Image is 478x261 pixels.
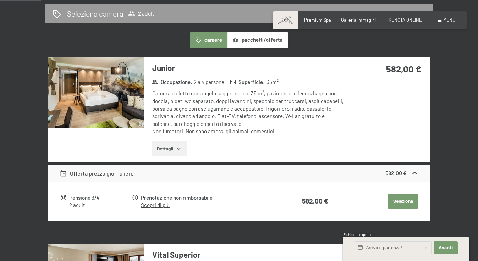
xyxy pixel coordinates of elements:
strong: 582,00 € [302,197,328,205]
img: mss_renderimg.php [48,57,144,128]
span: 35 m² [267,78,279,86]
button: Dettagli [152,141,187,156]
a: Scopri di più [141,202,170,208]
button: camere [190,32,227,48]
div: Offerta prezzo giornaliero582,00 € [48,165,430,182]
h3: Junior [152,62,344,73]
div: Pensione 3/4 [69,194,131,202]
a: Premium Spa [304,17,331,23]
span: Avanti [439,245,453,251]
div: Offerta prezzo giornaliero [60,169,134,178]
strong: 582,00 € [385,170,407,176]
button: Avanti [434,241,458,254]
strong: 582,00 € [386,63,421,74]
button: pacchetti/offerte [227,32,288,48]
span: 2 a 4 persone [194,78,224,86]
h3: Vital Superior [152,249,344,260]
div: 2 adulti [69,201,131,209]
span: Menu [443,17,455,23]
div: Prenotazione non rimborsabile [141,194,274,202]
h2: Seleziona camera [67,9,123,19]
a: PRENOTA ONLINE [386,17,422,23]
strong: Occupazione : [152,78,192,86]
a: Galleria immagini [341,17,376,23]
button: Seleziona [388,194,418,209]
strong: Superficie : [230,78,265,86]
span: Richiesta express [343,233,372,237]
div: Camera da letto con angolo soggiorno, ca. 35 m², pavimento in legno, bagno con doccia, bidet, wc ... [152,90,344,135]
span: 2 adulti [128,10,156,17]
